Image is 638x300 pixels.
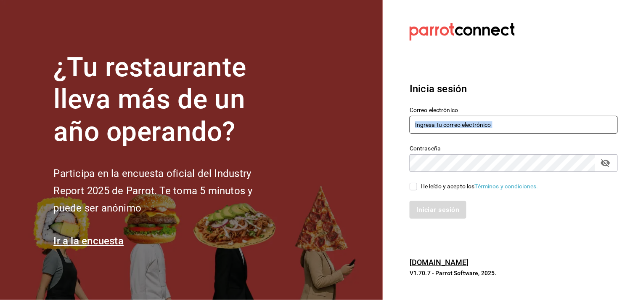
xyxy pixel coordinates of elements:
[53,235,124,247] a: Ir a la encuesta
[598,156,613,170] button: passwordField
[53,51,281,148] h1: ¿Tu restaurante lleva más de un año operando?
[53,165,281,217] h2: Participa en la encuesta oficial del Industry Report 2025 de Parrot. Te toma 5 minutos y puede se...
[410,258,469,267] a: [DOMAIN_NAME]
[475,183,538,190] a: Términos y condiciones.
[410,269,618,277] p: V1.70.7 - Parrot Software, 2025.
[410,145,618,151] label: Contraseña
[410,81,618,96] h3: Inicia sesión
[410,107,618,113] label: Correo electrónico
[421,182,538,191] div: He leído y acepto los
[410,116,618,134] input: Ingresa tu correo electrónico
